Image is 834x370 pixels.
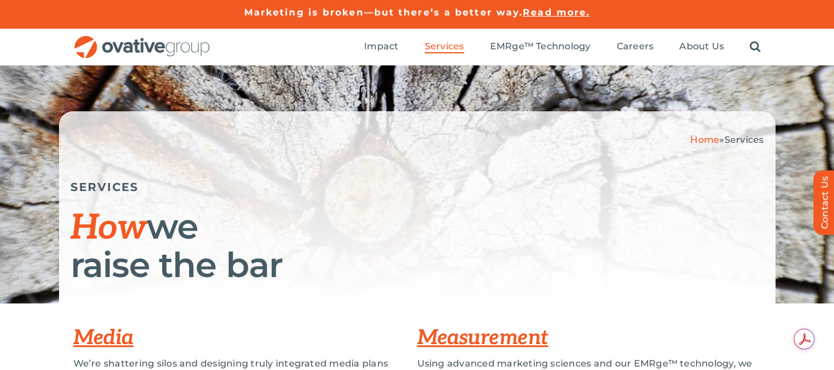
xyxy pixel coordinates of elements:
[364,41,398,53] a: Impact
[617,41,654,52] span: Careers
[364,41,398,52] span: Impact
[425,41,464,53] a: Services
[490,41,591,52] span: EMRge™ Technology
[679,41,724,52] span: About Us
[425,41,464,52] span: Services
[750,41,761,53] a: Search
[617,41,654,53] a: Careers
[73,34,211,45] a: OG_Full_horizontal_RGB
[364,29,761,65] nav: Menu
[679,41,724,53] a: About Us
[490,41,591,53] a: EMRge™ Technology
